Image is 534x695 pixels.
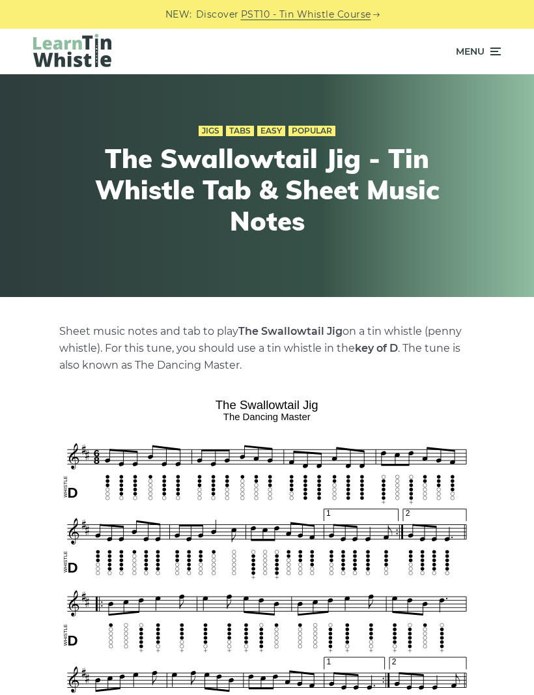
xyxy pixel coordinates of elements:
a: Jigs [199,126,223,136]
a: Popular [288,126,335,136]
a: Tabs [226,126,254,136]
img: LearnTinWhistle.com [33,34,111,67]
p: Sheet music notes and tab to play on a tin whistle (penny whistle). For this tune, you should use... [59,323,475,374]
a: Easy [257,126,285,136]
h1: The Swallowtail Jig - Tin Whistle Tab & Sheet Music Notes [91,143,443,236]
strong: key of D [355,342,398,354]
span: Menu [456,35,485,68]
strong: The Swallowtail Jig [238,325,343,337]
